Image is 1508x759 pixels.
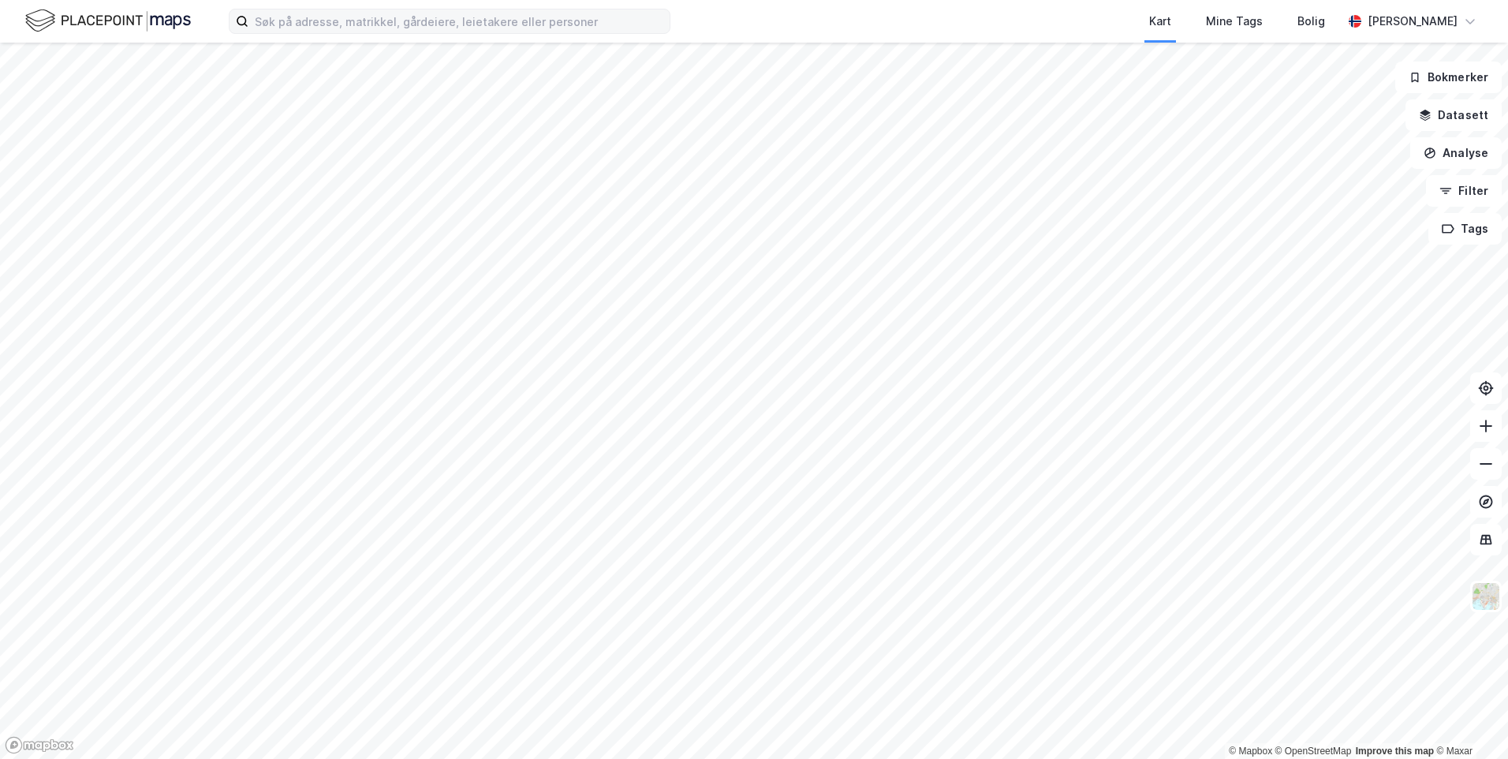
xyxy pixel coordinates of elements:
[1206,12,1263,31] div: Mine Tags
[1229,746,1272,757] a: Mapbox
[5,736,74,754] a: Mapbox homepage
[1275,746,1352,757] a: OpenStreetMap
[1428,213,1502,245] button: Tags
[1368,12,1458,31] div: [PERSON_NAME]
[1410,137,1502,169] button: Analyse
[1395,62,1502,93] button: Bokmerker
[248,9,670,33] input: Søk på adresse, matrikkel, gårdeiere, leietakere eller personer
[1356,746,1434,757] a: Improve this map
[1429,683,1508,759] iframe: Chat Widget
[25,7,191,35] img: logo.f888ab2527a4732fd821a326f86c7f29.svg
[1429,683,1508,759] div: Kontrollprogram for chat
[1297,12,1325,31] div: Bolig
[1426,175,1502,207] button: Filter
[1149,12,1171,31] div: Kart
[1405,99,1502,131] button: Datasett
[1471,581,1501,611] img: Z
